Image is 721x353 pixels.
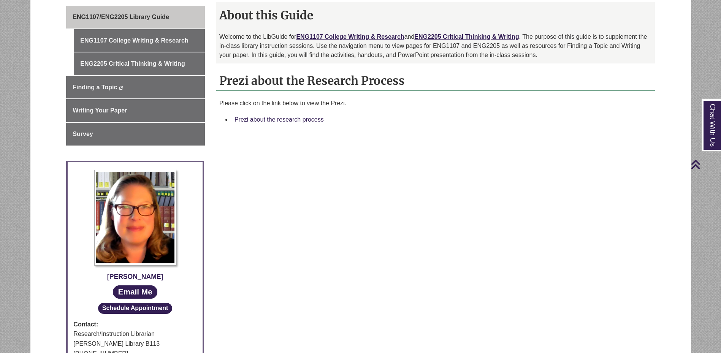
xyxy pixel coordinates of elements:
[66,123,205,146] a: Survey
[216,71,655,91] h2: Prezi about the Research Process
[94,170,176,266] img: Profile Photo
[73,107,127,114] span: Writing Your Paper
[235,116,324,123] a: Prezi about the research process
[74,29,205,52] a: ENG1107 College Writing & Research
[73,170,197,282] a: Profile Photo [PERSON_NAME]
[73,84,117,90] span: Finding a Topic
[74,52,205,75] a: ENG2205 Critical Thinking & Writing
[73,14,169,20] span: ENG1107/ENG2205 Library Guide
[66,76,205,99] a: Finding a Topic
[119,86,123,90] i: This link opens in a new window
[73,131,93,137] span: Survey
[216,6,655,25] h2: About this Guide
[73,271,197,282] div: [PERSON_NAME]
[66,6,205,28] a: ENG1107/ENG2205 Library Guide
[219,99,652,108] p: Please click on the link below to view the Prezi.
[73,329,197,348] div: Research/Instruction Librarian [PERSON_NAME] Library B113
[66,99,205,122] a: Writing Your Paper
[73,320,197,329] strong: Contact:
[414,33,519,40] a: ENG2205 Critical Thinking & Writing
[113,285,157,299] a: Email Me
[98,303,172,313] button: Schedule Appointment
[691,159,719,169] a: Back to Top
[296,33,404,40] a: ENG1107 College Writing & Research
[219,32,652,60] p: Welcome to the LibGuide for and . The purpose of this guide is to supplement the in-class library...
[66,6,205,146] div: Guide Page Menu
